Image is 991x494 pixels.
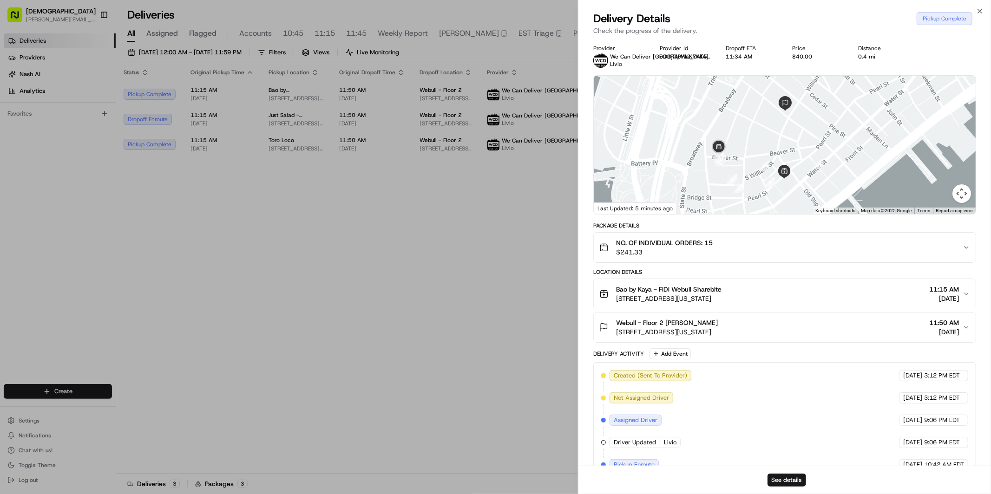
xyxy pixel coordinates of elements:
[924,461,964,469] span: 10:42 AM EDT
[66,157,112,164] a: Powered byPylon
[660,53,711,60] button: cGGjTJpWaKYhK5XExbn4gGPx s5tmjMT~gXYwCCa9ybFK6t99
[924,416,960,424] span: 9:06 PM EDT
[929,318,959,327] span: 11:50 AM
[32,98,118,105] div: We're available if you need us!
[861,208,912,213] span: Map data ©2025 Google
[936,208,973,213] a: Report a map error
[929,327,959,337] span: [DATE]
[903,416,922,424] span: [DATE]
[664,438,676,447] span: Livio
[768,474,806,487] button: See details
[903,371,922,380] span: [DATE]
[610,60,622,68] span: Livio
[792,45,844,52] div: Price
[32,89,152,98] div: Start new chat
[75,131,153,148] a: 💻API Documentation
[616,327,718,337] span: [STREET_ADDRESS][US_STATE]
[593,268,976,276] div: Location Details
[158,91,169,103] button: Start new chat
[9,136,17,143] div: 📗
[792,53,844,60] div: $40.00
[596,202,627,214] a: Open this area in Google Maps (opens a new window)
[614,438,656,447] span: Driver Updated
[596,202,627,214] img: Google
[614,461,655,469] span: Pickup Enroute
[929,285,959,294] span: 11:15 AM
[593,11,670,26] span: Delivery Details
[726,45,778,52] div: Dropoff ETA
[24,60,153,70] input: Clear
[79,136,86,143] div: 💻
[759,161,769,171] div: 2
[593,53,608,68] img: profile_wcd-boston.png
[903,461,922,469] span: [DATE]
[765,177,775,187] div: 4
[924,438,960,447] span: 9:06 PM EDT
[594,233,976,262] button: NO. OF INDIVIDUAL ORDERS: 15$241.33
[616,318,718,327] span: Webull - Floor 2 [PERSON_NAME]
[859,53,910,60] div: 0.4 mi
[593,350,644,357] div: Delivery Activity
[19,135,71,144] span: Knowledge Base
[614,416,657,424] span: Assigned Driver
[813,159,823,169] div: 1
[917,208,930,213] a: Terms
[594,279,976,309] button: Bao by Kaya - FiDi Webull Sharebite[STREET_ADDRESS][US_STATE]11:15 AM[DATE]
[614,371,687,380] span: Created (Sent To Provider)
[88,135,149,144] span: API Documentation
[714,153,724,163] div: 7
[924,394,960,402] span: 3:12 PM EDT
[650,348,691,359] button: Add Event
[593,45,645,52] div: Provider
[903,438,922,447] span: [DATE]
[593,222,976,229] div: Package Details
[660,45,711,52] div: Provider Id
[9,89,26,105] img: 1736555255976-a54dd68f-1ca7-489b-9aae-adbdc363a1c4
[593,26,976,35] p: Check the progress of the delivery.
[924,371,960,380] span: 3:12 PM EDT
[616,238,713,247] span: NO. OF INDIVIDUAL ORDERS: 15
[610,53,709,60] span: We Can Deliver [GEOGRAPHIC_DATA]
[9,9,28,28] img: Nash
[9,37,169,52] p: Welcome 👋
[726,53,778,60] div: 11:34 AM
[6,131,75,148] a: 📗Knowledge Base
[952,184,971,203] button: Map camera controls
[616,294,722,303] span: [STREET_ADDRESS][US_STATE]
[903,394,922,402] span: [DATE]
[614,394,669,402] span: Not Assigned Driver
[727,174,737,184] div: 6
[616,247,713,257] span: $241.33
[929,294,959,303] span: [DATE]
[92,157,112,164] span: Pylon
[734,183,744,193] div: 5
[594,312,976,342] button: Webull - Floor 2 [PERSON_NAME][STREET_ADDRESS][US_STATE]11:50 AM[DATE]
[859,45,910,52] div: Distance
[815,208,855,214] button: Keyboard shortcuts
[594,202,677,214] div: Last Updated: 5 minutes ago
[616,285,722,294] span: Bao by Kaya - FiDi Webull Sharebite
